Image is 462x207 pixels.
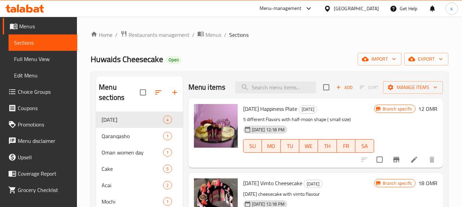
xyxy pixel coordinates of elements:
span: 5 [163,166,171,172]
button: TU [281,139,300,153]
span: Oman women day [102,148,163,157]
div: Mochi [102,197,163,206]
button: WE [299,139,318,153]
h2: Menu sections [99,82,140,103]
span: [DATE] [304,180,322,188]
span: Sort sections [150,84,167,101]
span: Cake [102,165,163,173]
span: import [363,55,396,63]
span: Grocery Checklist [18,186,72,194]
a: Grocery Checklist [3,182,77,198]
a: Menus [197,30,221,39]
span: export [410,55,443,63]
li: / [192,31,195,39]
span: Acai [102,181,163,189]
span: Huwaids Cheesecake [91,51,163,67]
div: [DATE]4 [96,112,183,128]
li: / [224,31,226,39]
li: / [115,31,118,39]
span: Promotions [18,120,72,129]
button: Branch-specific-item [388,151,405,168]
span: Branch specific [380,180,415,187]
span: Branch specific [380,106,415,112]
span: Coupons [18,104,72,112]
span: 1 [163,133,171,139]
input: search [235,82,316,93]
button: Manage items [383,81,443,94]
span: Menu disclaimer [18,137,72,145]
div: items [163,132,172,140]
div: Cake5 [96,161,183,177]
span: Select to update [372,152,387,167]
button: export [404,53,448,65]
span: WE [302,141,315,151]
span: Sections [229,31,249,39]
button: import [358,53,401,65]
a: Choice Groups [3,84,77,100]
a: Coverage Report [3,165,77,182]
span: 2 [163,182,171,189]
a: Restaurants management [120,30,189,39]
button: Add [333,82,355,93]
a: Menus [3,18,77,34]
div: Oman women day1 [96,144,183,161]
button: delete [424,151,440,168]
span: Upsell [18,153,72,161]
button: MO [262,139,281,153]
a: Upsell [3,149,77,165]
span: TU [283,141,297,151]
a: Sections [9,34,77,51]
button: SU [243,139,262,153]
span: [DATE] Vimto Cheesecake [243,178,302,188]
span: Add [335,84,354,91]
span: s [450,5,453,12]
a: Coupons [3,100,77,116]
img: Ramadan Happiness Plate [194,104,238,148]
span: Full Menu View [14,55,72,63]
span: [DATE] [299,105,317,113]
span: 4 [163,117,171,123]
h2: Menu items [188,82,226,92]
a: Home [91,31,113,39]
a: Edit menu item [410,156,418,164]
span: Select all sections [136,85,150,100]
button: SA [355,139,374,153]
span: Open [166,57,182,63]
div: items [163,197,172,206]
span: Restaurants management [129,31,189,39]
span: Manage items [388,83,437,92]
h6: 12 OMR [418,104,437,114]
nav: breadcrumb [91,30,448,39]
button: TH [318,139,337,153]
div: Menu-management [260,4,302,13]
span: Menus [206,31,221,39]
span: Menus [19,22,72,30]
span: MO [265,141,278,151]
span: FR [340,141,353,151]
p: 5 different Flavors with half-moon shape ( small size) [243,115,374,124]
div: items [163,181,172,189]
span: SA [358,141,371,151]
span: Choice Groups [18,88,72,96]
span: Coverage Report [18,169,72,178]
span: Add item [333,82,355,93]
h6: 18 OMR [418,178,437,188]
span: [DATE] Happiness Plate [243,104,297,114]
a: Edit Menu [9,67,77,84]
div: Open [166,56,182,64]
div: items [163,165,172,173]
div: Qaranqasho1 [96,128,183,144]
span: 1 [163,198,171,205]
span: Qaranqasho [102,132,163,140]
div: Acai2 [96,177,183,193]
span: 1 [163,149,171,156]
span: Edit Menu [14,71,72,79]
div: [GEOGRAPHIC_DATA] [334,5,379,12]
a: Menu disclaimer [3,133,77,149]
span: Select section [319,80,333,94]
div: items [163,148,172,157]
